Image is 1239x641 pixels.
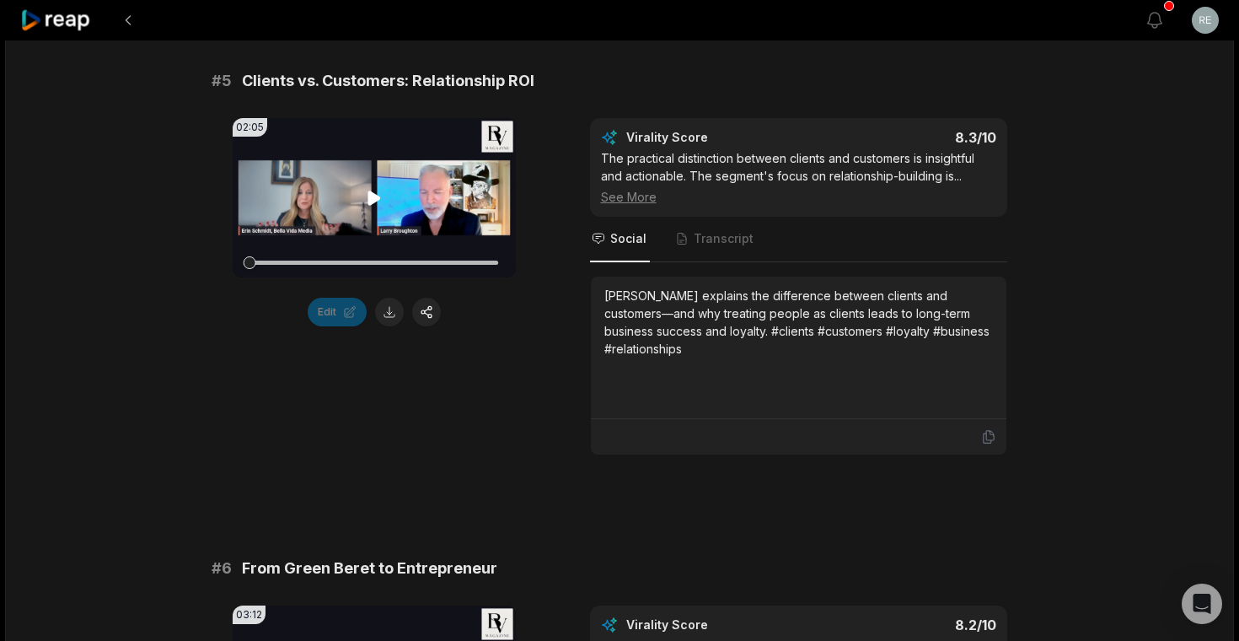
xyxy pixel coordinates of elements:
div: The practical distinction between clients and customers is insightful and actionable. The segment... [601,149,996,206]
span: Clients vs. Customers: Relationship ROI [242,69,534,93]
div: Virality Score [626,129,807,146]
span: # 5 [212,69,232,93]
div: 8.2 /10 [815,617,996,633]
div: See More [601,188,996,206]
button: Edit [308,298,367,326]
span: Social [610,230,646,247]
div: 8.3 /10 [815,129,996,146]
div: Virality Score [626,617,807,633]
span: # 6 [212,557,232,580]
div: Open Intercom Messenger [1182,584,1222,624]
span: From Green Beret to Entrepreneur [242,557,497,580]
div: [PERSON_NAME] explains the difference between clients and customers—and why treating people as cl... [604,287,993,358]
nav: Tabs [590,217,1007,262]
video: Your browser does not support mp4 format. [233,118,516,277]
span: Transcript [694,230,754,247]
